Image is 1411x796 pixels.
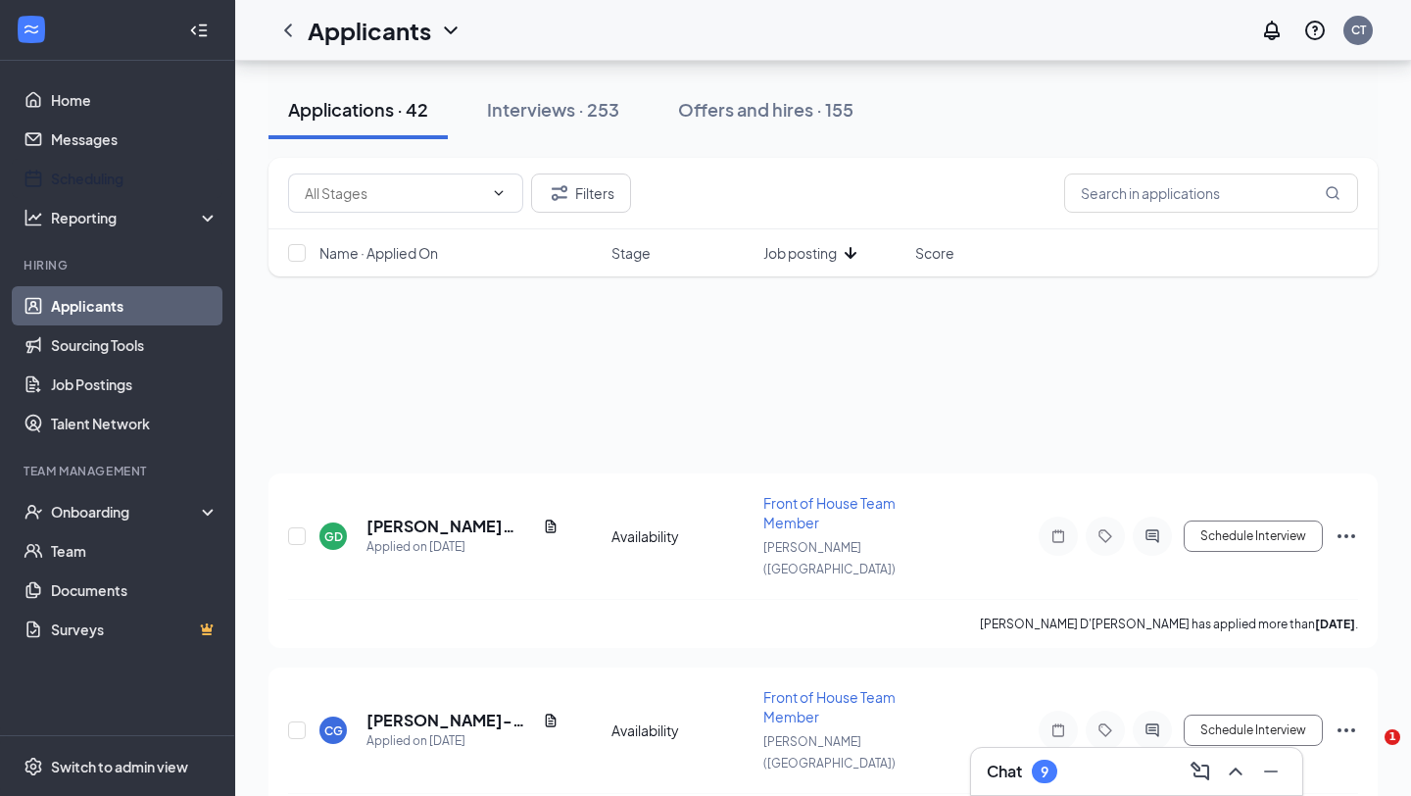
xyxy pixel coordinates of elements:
[1315,617,1355,631] b: [DATE]
[51,404,219,443] a: Talent Network
[1303,19,1327,42] svg: QuestionInfo
[324,528,343,545] div: GD
[51,286,219,325] a: Applicants
[915,243,954,263] span: Score
[1046,722,1070,738] svg: Note
[487,97,619,122] div: Interviews · 253
[611,721,752,740] div: Availability
[1385,729,1400,745] span: 1
[51,502,202,522] div: Onboarding
[22,20,41,39] svg: WorkstreamLogo
[1344,729,1391,776] iframe: Intercom live chat
[51,757,188,776] div: Switch to admin view
[1141,722,1164,738] svg: ActiveChat
[763,494,896,531] span: Front of House Team Member
[543,519,559,534] svg: Document
[1220,756,1251,787] button: ChevronUp
[51,610,219,649] a: SurveysCrown
[1041,764,1048,780] div: 9
[308,14,431,47] h1: Applicants
[763,540,896,576] span: [PERSON_NAME] ([GEOGRAPHIC_DATA])
[366,537,559,557] div: Applied on [DATE]
[1325,185,1340,201] svg: MagnifyingGlass
[839,241,862,265] svg: ArrowDown
[763,734,896,771] span: [PERSON_NAME] ([GEOGRAPHIC_DATA])
[678,97,853,122] div: Offers and hires · 155
[980,616,1358,632] p: [PERSON_NAME] D'[PERSON_NAME] has applied more than .
[987,761,1022,782] h3: Chat
[288,97,428,122] div: Applications · 42
[24,257,215,274] div: Hiring
[51,80,219,120] a: Home
[1184,521,1323,552] button: Schedule Interview
[276,19,300,42] svg: ChevronLeft
[24,502,43,522] svg: UserCheck
[611,526,752,546] div: Availability
[763,243,837,263] span: Job posting
[319,243,438,263] span: Name · Applied On
[1141,528,1164,544] svg: ActiveChat
[51,325,219,365] a: Sourcing Tools
[24,463,215,479] div: Team Management
[1184,715,1323,746] button: Schedule Interview
[1046,528,1070,544] svg: Note
[1094,528,1117,544] svg: Tag
[51,365,219,404] a: Job Postings
[51,208,219,227] div: Reporting
[543,713,559,728] svg: Document
[51,120,219,159] a: Messages
[439,19,462,42] svg: ChevronDown
[1224,760,1247,783] svg: ChevronUp
[1335,719,1358,742] svg: Ellipses
[366,710,535,731] h5: [PERSON_NAME]-Love
[324,722,343,739] div: CG
[491,185,507,201] svg: ChevronDown
[548,181,571,205] svg: Filter
[24,208,43,227] svg: Analysis
[611,243,651,263] span: Stage
[531,174,631,213] button: Filter Filters
[366,731,559,751] div: Applied on [DATE]
[1094,722,1117,738] svg: Tag
[1335,524,1358,548] svg: Ellipses
[305,182,483,204] input: All Stages
[1064,174,1358,213] input: Search in applications
[1255,756,1287,787] button: Minimize
[1189,760,1212,783] svg: ComposeMessage
[51,571,219,610] a: Documents
[1351,22,1366,38] div: CT
[1259,760,1283,783] svg: Minimize
[189,21,209,40] svg: Collapse
[24,757,43,776] svg: Settings
[1260,19,1284,42] svg: Notifications
[51,531,219,571] a: Team
[51,159,219,198] a: Scheduling
[1185,756,1216,787] button: ComposeMessage
[366,516,535,537] h5: [PERSON_NAME] D'[PERSON_NAME]
[763,688,896,725] span: Front of House Team Member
